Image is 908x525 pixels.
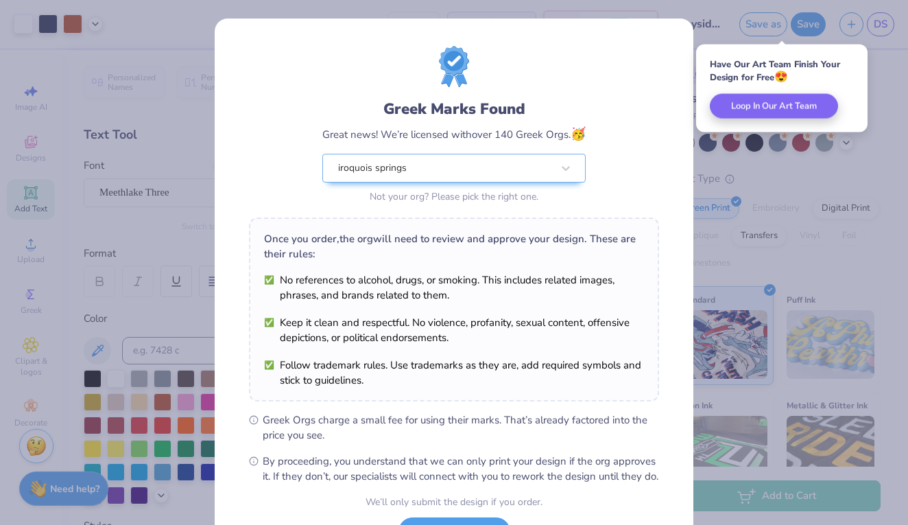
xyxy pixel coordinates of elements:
[322,125,586,143] div: Great news! We’re licensed with over 140 Greek Orgs.
[263,412,659,443] span: Greek Orgs charge a small fee for using their marks. That’s already factored into the price you see.
[263,454,659,484] span: By proceeding, you understand that we can only print your design if the org approves it. If they ...
[264,315,644,345] li: Keep it clean and respectful. No violence, profanity, sexual content, offensive depictions, or po...
[571,126,586,142] span: 🥳
[710,94,838,119] button: Loop In Our Art Team
[322,189,586,204] div: Not your org? Please pick the right one.
[439,46,469,87] img: license-marks-badge.png
[264,231,644,261] div: Once you order, the org will need to review and approve your design. These are their rules:
[322,98,586,120] div: Greek Marks Found
[264,358,644,388] li: Follow trademark rules. Use trademarks as they are, add required symbols and stick to guidelines.
[264,272,644,303] li: No references to alcohol, drugs, or smoking. This includes related images, phrases, and brands re...
[774,69,788,84] span: 😍
[710,58,854,84] div: Have Our Art Team Finish Your Design for Free
[366,495,542,509] div: We’ll only submit the design if you order.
